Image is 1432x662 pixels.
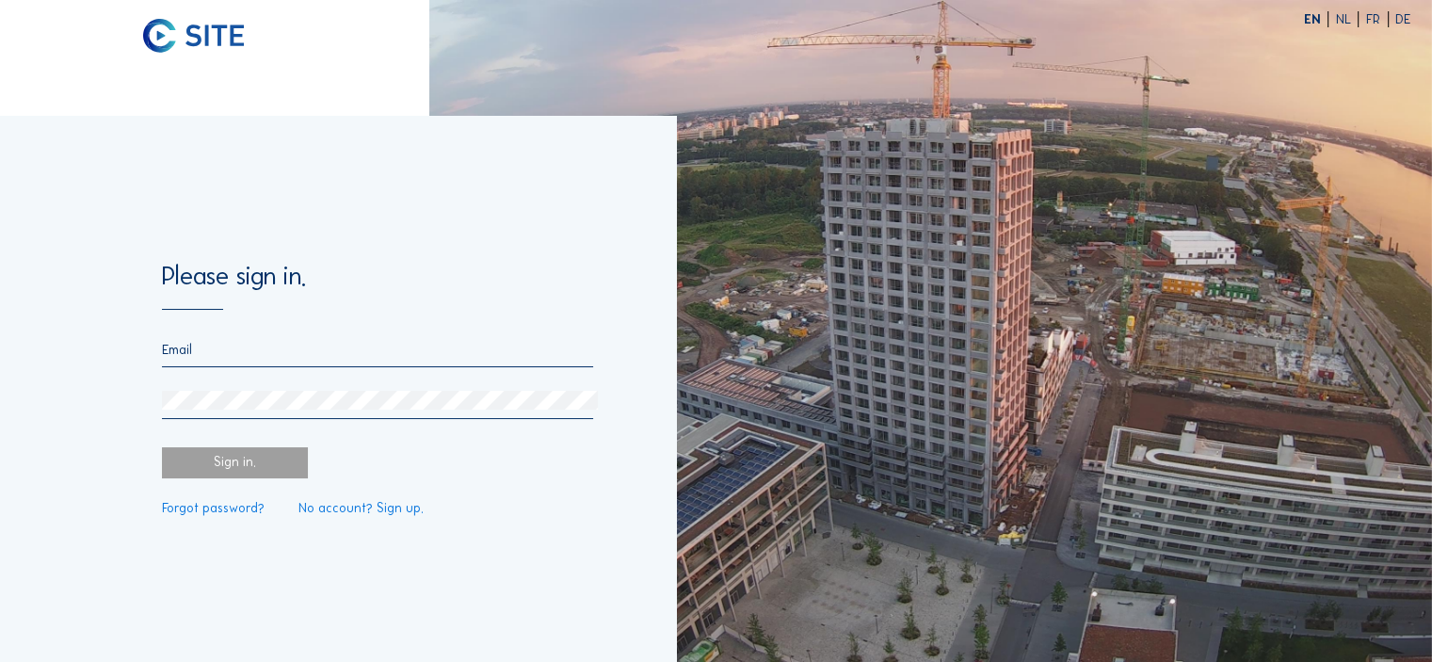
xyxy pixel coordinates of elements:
img: C-SITE logo [143,19,243,53]
div: Please sign in. [162,263,594,310]
input: Email [162,342,594,358]
a: No account? Sign up. [298,502,424,515]
div: EN [1304,13,1329,26]
div: Sign in. [162,447,308,478]
div: NL [1336,13,1360,26]
div: FR [1366,13,1389,26]
a: Forgot password? [162,502,265,515]
div: DE [1395,13,1410,26]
